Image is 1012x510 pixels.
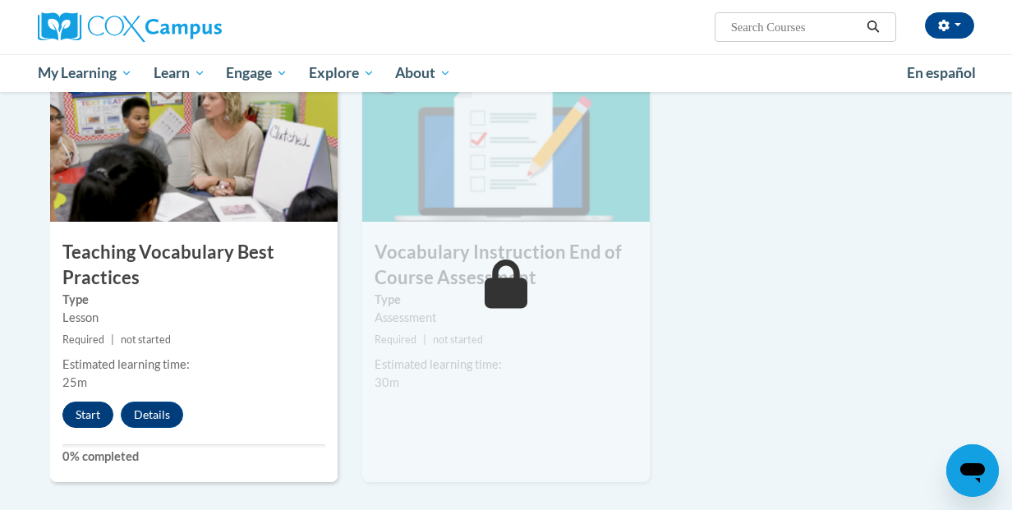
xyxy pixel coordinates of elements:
span: En español [907,64,976,81]
iframe: Button to launch messaging window [946,444,999,497]
a: Cox Campus [38,12,333,42]
a: Engage [215,54,298,92]
a: Learn [143,54,216,92]
span: 25m [62,375,87,389]
button: Details [121,402,183,428]
span: My Learning [38,63,132,83]
div: Estimated learning time: [62,356,325,374]
img: Course Image [50,57,338,222]
span: Learn [154,63,205,83]
div: Estimated learning time: [375,356,637,374]
label: Type [62,291,325,309]
span: not started [433,333,483,346]
div: Assessment [375,309,637,327]
button: Search [861,17,885,37]
span: 30m [375,375,399,389]
span: Explore [309,63,375,83]
label: Type [375,291,637,309]
button: Start [62,402,113,428]
span: About [395,63,451,83]
input: Search Courses [729,17,861,37]
div: Lesson [62,309,325,327]
button: Account Settings [925,12,974,39]
img: Course Image [362,57,650,222]
a: My Learning [27,54,143,92]
span: | [111,333,114,346]
a: About [385,54,462,92]
a: En español [896,56,987,90]
span: not started [121,333,171,346]
span: Required [375,333,416,346]
a: Explore [298,54,385,92]
h3: Vocabulary Instruction End of Course Assessment [362,240,650,291]
div: Main menu [25,54,987,92]
span: Required [62,333,104,346]
span: | [423,333,426,346]
img: Cox Campus [38,12,222,42]
h3: Teaching Vocabulary Best Practices [50,240,338,291]
label: 0% completed [62,448,325,466]
span: Engage [226,63,287,83]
